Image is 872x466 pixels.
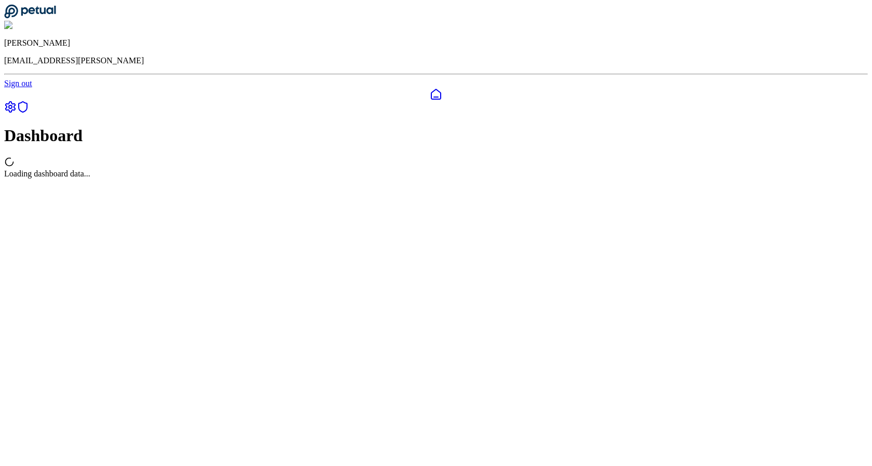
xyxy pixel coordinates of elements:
[4,56,868,65] p: [EMAIL_ADDRESS][PERSON_NAME]
[4,106,17,115] a: Settings
[4,88,868,101] a: Dashboard
[4,126,868,145] h1: Dashboard
[4,38,868,48] p: [PERSON_NAME]
[4,79,32,88] a: Sign out
[17,106,29,115] a: SOC 1 Reports
[4,21,74,30] img: Shekhar Khedekar
[4,11,56,20] a: Go to Dashboard
[4,169,868,179] div: Loading dashboard data...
